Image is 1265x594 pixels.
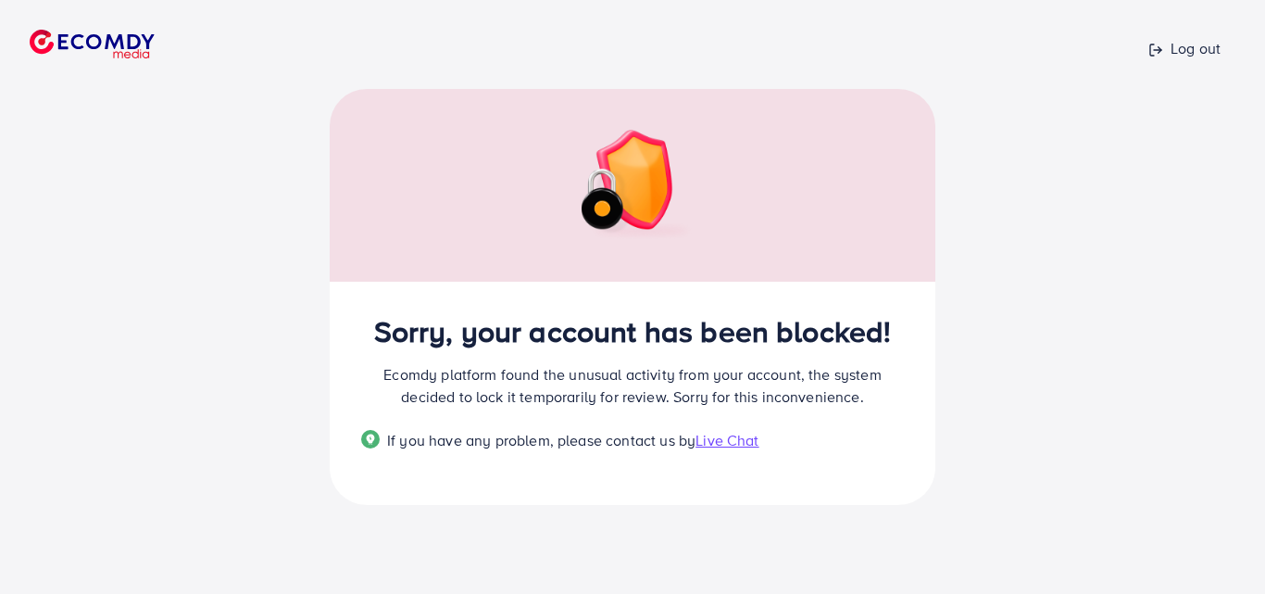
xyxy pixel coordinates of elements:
[361,430,380,449] img: Popup guide
[1148,37,1221,59] p: Log out
[30,30,155,58] img: logo
[361,363,904,408] p: Ecomdy platform found the unusual activity from your account, the system decided to lock it tempo...
[567,130,698,241] img: img
[387,430,695,450] span: If you have any problem, please contact us by
[15,7,232,81] a: logo
[1186,511,1251,580] iframe: Chat
[361,313,904,348] h2: Sorry, your account has been blocked!
[695,430,758,450] span: Live Chat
